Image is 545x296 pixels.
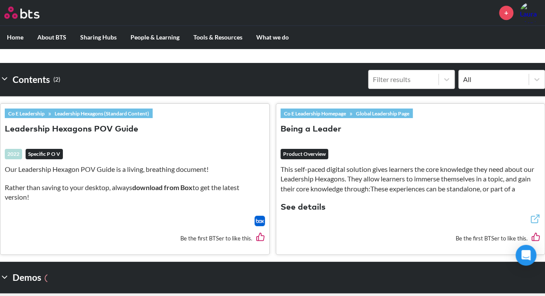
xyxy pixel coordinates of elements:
div: Open Intercom Messenger [516,245,536,266]
small: ( 2 ) [53,74,60,86]
a: Profile [520,2,541,23]
a: Co E Leadership Homepage [281,109,349,118]
label: People & Learning [124,26,186,49]
div: 2022 [5,149,22,159]
div: Filter results [373,75,434,84]
p: Our Leadership Hexagon POV Guide is a living, breathing document! [5,164,265,174]
label: What we do [249,26,296,49]
div: Be the first BTSer to like this. [5,226,265,250]
a: + [499,6,513,20]
p: Rather than saving to your desktop, always to get the latest version! [5,183,265,202]
a: Co E Leadership [5,109,48,118]
div: » [281,109,413,118]
label: About BTS [30,26,73,49]
label: Tools & Resources [186,26,249,49]
a: Leadership Hexagons (Standard Content) [51,109,153,118]
label: Sharing Hubs [73,26,124,49]
button: See details [281,202,326,214]
div: All [463,75,524,84]
em: Specific P O V [26,149,63,159]
div: Be the first BTSer to like this. [281,226,541,250]
img: BTS Logo [4,7,39,19]
button: Leadership Hexagons POV Guide [5,124,138,135]
a: Global Leadership Page [352,109,413,118]
img: Box logo [255,216,265,226]
em: Product Overview [281,149,328,159]
div: » [5,109,153,118]
a: Download file from Box [255,216,265,226]
p: This self-paced digital solution gives learners the core knowledge they need about our Leadership... [281,164,541,194]
button: Being a Leader [281,124,341,135]
strong: download from Box [132,183,193,191]
a: Go home [4,7,55,19]
img: Laura Monti [520,2,541,23]
a: External link [530,214,540,226]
